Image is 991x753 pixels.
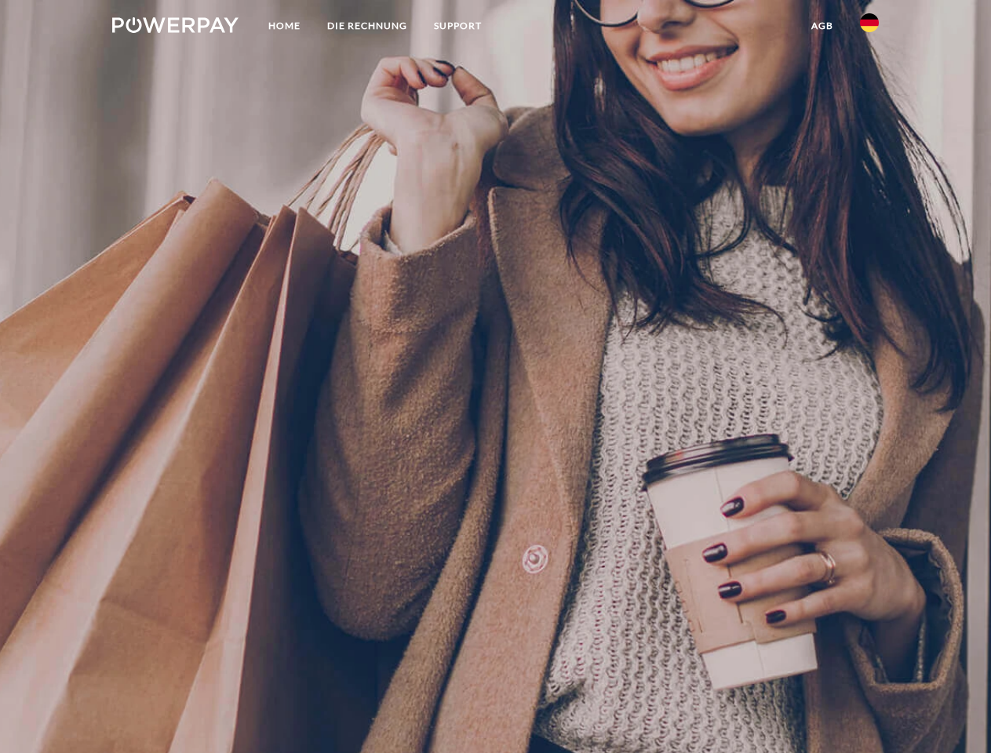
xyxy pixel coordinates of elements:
[255,12,314,40] a: Home
[314,12,421,40] a: DIE RECHNUNG
[112,17,239,33] img: logo-powerpay-white.svg
[421,12,495,40] a: SUPPORT
[860,13,879,32] img: de
[798,12,847,40] a: agb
